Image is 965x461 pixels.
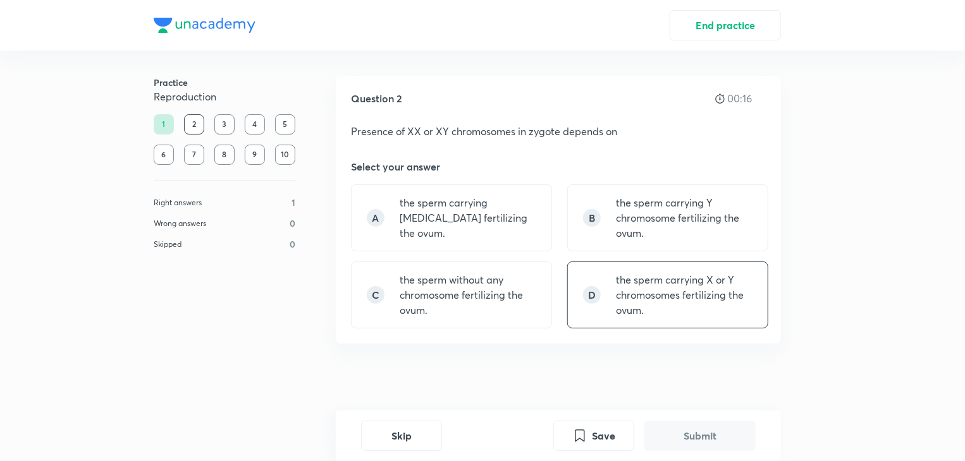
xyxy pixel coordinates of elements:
[553,421,634,451] button: Save
[644,421,756,451] button: Submit
[154,197,202,208] p: Right answers
[245,114,265,135] div: 4
[275,145,295,165] div: 10
[583,286,601,304] div: D
[154,18,255,33] img: Company Logo
[351,91,402,106] h5: Question 2
[154,114,174,135] div: 1
[214,114,235,135] div: 3
[351,124,766,139] p: Presence of XX or XY chromosomes in zygote depends on
[184,114,204,135] div: 2
[214,145,235,165] div: 8
[154,239,181,250] p: Skipped
[275,114,295,135] div: 5
[154,89,295,104] h5: Reproduction
[184,145,204,165] div: 7
[400,195,536,241] p: the sperm carrying [MEDICAL_DATA] fertilizing the ovum.
[367,286,384,304] div: C
[290,217,295,230] p: 0
[715,93,766,104] div: 00:16
[367,209,384,227] div: A
[670,10,781,40] button: End practice
[583,209,601,227] div: B
[154,145,174,165] div: 6
[400,272,536,318] p: the sperm without any chromosome fertilizing the ovum.
[616,272,753,318] p: the sperm carrying X or Y chromosomes fertilizing the ovum.
[715,93,725,104] img: stopwatch icon
[154,218,206,229] p: Wrong answers
[351,159,440,174] h5: Select your answer
[290,237,295,251] p: 0
[154,76,295,89] h6: Practice
[245,145,265,165] div: 9
[361,421,442,451] button: Skip
[292,196,295,209] p: 1
[616,195,753,241] p: the sperm carrying Y chromosome fertilizing the ovum.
